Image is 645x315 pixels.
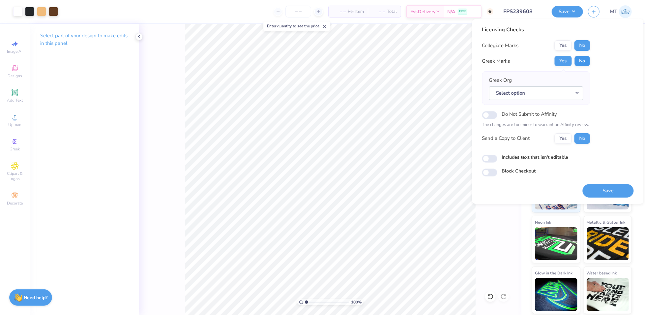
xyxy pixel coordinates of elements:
[535,219,551,226] span: Neon Ink
[610,5,632,18] a: MT
[587,227,629,260] img: Metallic & Glitter Ink
[8,122,21,127] span: Upload
[447,8,455,15] span: N/A
[482,42,519,49] div: Collegiate Marks
[333,8,346,15] span: – –
[482,122,590,128] p: The changes are too minor to warrant an Affinity review.
[535,278,577,311] img: Glow in the Dark Ink
[7,98,23,103] span: Add Text
[502,168,536,174] label: Block Checkout
[489,86,583,100] button: Select option
[263,21,330,31] div: Enter quantity to see the price.
[587,278,629,311] img: Water based Ink
[410,8,435,15] span: Est. Delivery
[502,154,569,161] label: Includes text that isn't editable
[583,184,634,198] button: Save
[40,32,129,47] p: Select part of your design to make edits in this panel
[482,135,530,142] div: Send a Copy to Client
[482,57,510,65] div: Greek Marks
[8,73,22,79] span: Designs
[574,133,590,144] button: No
[535,227,577,260] img: Neon Ink
[535,269,572,276] span: Glow in the Dark Ink
[24,295,48,301] strong: Need help?
[7,49,23,54] span: Image AI
[285,6,311,17] input: – –
[459,9,466,14] span: FREE
[574,40,590,51] button: No
[555,56,572,66] button: Yes
[555,40,572,51] button: Yes
[574,56,590,66] button: No
[610,8,617,16] span: MT
[619,5,632,18] img: Michelle Tapire
[555,133,572,144] button: Yes
[7,201,23,206] span: Decorate
[482,26,590,34] div: Licensing Checks
[387,8,397,15] span: Total
[498,5,547,18] input: Untitled Design
[587,219,626,226] span: Metallic & Glitter Ink
[552,6,583,17] button: Save
[348,8,364,15] span: Per Item
[351,299,362,305] span: 100 %
[10,146,20,152] span: Greek
[3,171,26,181] span: Clipart & logos
[502,110,557,118] label: Do Not Submit to Affinity
[489,77,512,84] label: Greek Org
[372,8,385,15] span: – –
[587,269,617,276] span: Water based Ink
